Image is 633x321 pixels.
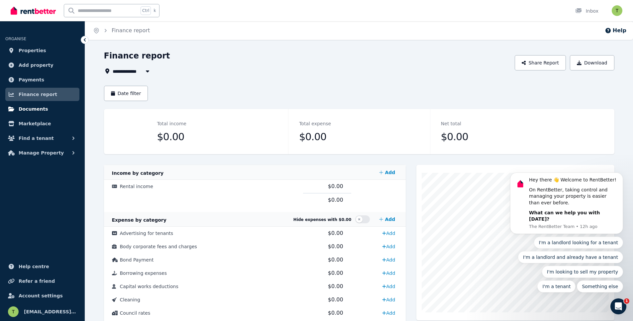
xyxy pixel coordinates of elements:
span: ORGANISE [5,37,26,41]
a: Add [379,268,398,278]
span: $0.00 [328,310,343,316]
span: Ctrl [141,6,151,15]
a: Account settings [5,289,79,302]
span: Manage Property [19,149,64,157]
span: Finance report [19,90,57,98]
span: $0.00 [328,197,343,203]
span: Marketplace [19,120,51,128]
iframe: Intercom live chat [610,298,626,314]
button: Date filter [104,86,148,101]
dt: Total expense [299,120,331,128]
button: Download [570,55,614,70]
span: Properties [19,47,46,54]
a: Help centre [5,260,79,273]
a: Finance report [112,27,150,34]
img: RentBetter [11,6,56,16]
span: $0.00 [441,130,468,144]
span: Hide expenses with $0.00 [293,217,351,222]
a: Add [379,228,398,239]
span: Bond Payment [120,257,154,263]
a: Add [376,166,398,179]
span: Income by category [112,170,164,176]
a: Add [379,281,398,292]
a: Payments [5,73,79,86]
span: Capital works deductions [120,284,178,289]
a: Add [379,255,398,265]
dt: Net total [441,120,461,128]
img: tafef98437@euleina.com [612,5,622,16]
span: $0.00 [328,283,343,289]
a: Documents [5,102,79,116]
span: 1 [624,298,629,304]
span: Borrowing expenses [120,270,167,276]
h1: Finance report [104,51,170,61]
a: Add [379,308,398,318]
span: Refer a friend [19,277,55,285]
span: Help centre [19,263,49,270]
span: $0.00 [328,270,343,276]
a: Add [376,213,398,226]
span: Body corporate fees and charges [120,244,197,249]
iframe: Intercom notifications message [500,113,633,303]
button: Find a tenant [5,132,79,145]
a: Add [379,241,398,252]
span: [EMAIL_ADDRESS][DOMAIN_NAME] [24,308,77,316]
span: $0.00 [328,183,343,189]
div: Inbox [575,8,598,14]
span: Documents [19,105,48,113]
span: Account settings [19,292,63,300]
button: Share Report [515,55,566,70]
span: $0.00 [299,130,326,144]
a: Add property [5,58,79,72]
span: Advertising for tenants [120,231,173,236]
span: $0.00 [328,296,343,303]
span: Add property [19,61,53,69]
span: $0.00 [328,243,343,250]
a: Finance report [5,88,79,101]
dt: Total income [157,120,186,128]
span: Find a tenant [19,134,54,142]
button: Manage Property [5,146,79,160]
span: $0.00 [157,130,184,144]
a: Marketplace [5,117,79,130]
a: Refer a friend [5,274,79,288]
a: Properties [5,44,79,57]
span: Expense by category [112,217,166,223]
span: $0.00 [328,257,343,263]
span: $0.00 [328,230,343,236]
button: Help [605,27,626,35]
span: Payments [19,76,44,84]
nav: Breadcrumb [85,21,158,40]
span: k [154,8,156,13]
span: Cleaning [120,297,140,302]
span: Rental income [120,184,153,189]
img: tafef98437@euleina.com [8,306,19,317]
span: Council rates [120,310,151,316]
a: Add [379,294,398,305]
